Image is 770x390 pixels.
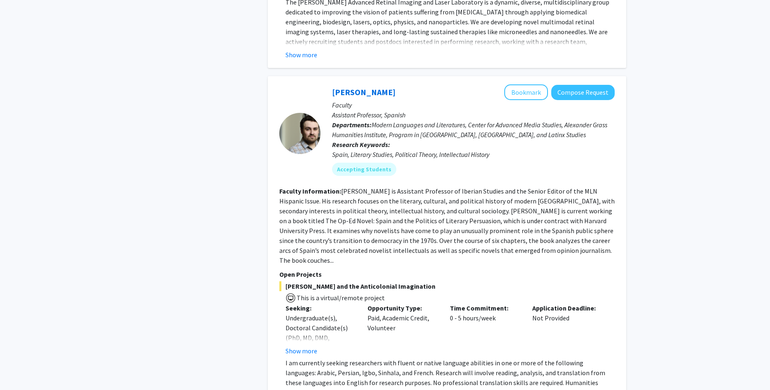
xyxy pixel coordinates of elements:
[551,85,615,100] button: Compose Request to Becquer Seguin
[332,110,615,120] p: Assistant Professor, Spanish
[367,303,438,313] p: Opportunity Type:
[450,303,520,313] p: Time Commitment:
[332,149,615,159] div: Spain, Literary Studies, Political Theory, Intellectual History
[286,313,356,353] div: Undergraduate(s), Doctoral Candidate(s) (PhD, MD, DMD, PharmD, etc.)
[532,303,602,313] p: Application Deadline:
[286,50,317,60] button: Show more
[332,100,615,110] p: Faculty
[361,303,444,356] div: Paid, Academic Credit, Volunteer
[296,294,385,302] span: This is a virtual/remote project
[279,281,615,291] span: [PERSON_NAME] and the Anticolonial Imagination
[286,303,356,313] p: Seeking:
[279,187,341,195] b: Faculty Information:
[444,303,526,356] div: 0 - 5 hours/week
[6,353,35,384] iframe: Chat
[332,121,372,129] b: Departments:
[526,303,609,356] div: Not Provided
[332,87,396,97] a: [PERSON_NAME]
[279,187,615,264] fg-read-more: [PERSON_NAME] is Assistant Professor of Iberian Studies and the Senior Editor of the MLN Hispanic...
[332,121,607,139] span: Modern Languages and Literatures, Center for Advanced Media Studies, Alexander Grass Humanities I...
[332,163,396,176] mat-chip: Accepting Students
[279,269,615,279] p: Open Projects
[332,140,390,149] b: Research Keywords:
[504,84,548,100] button: Add Becquer Seguin to Bookmarks
[286,346,317,356] button: Show more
